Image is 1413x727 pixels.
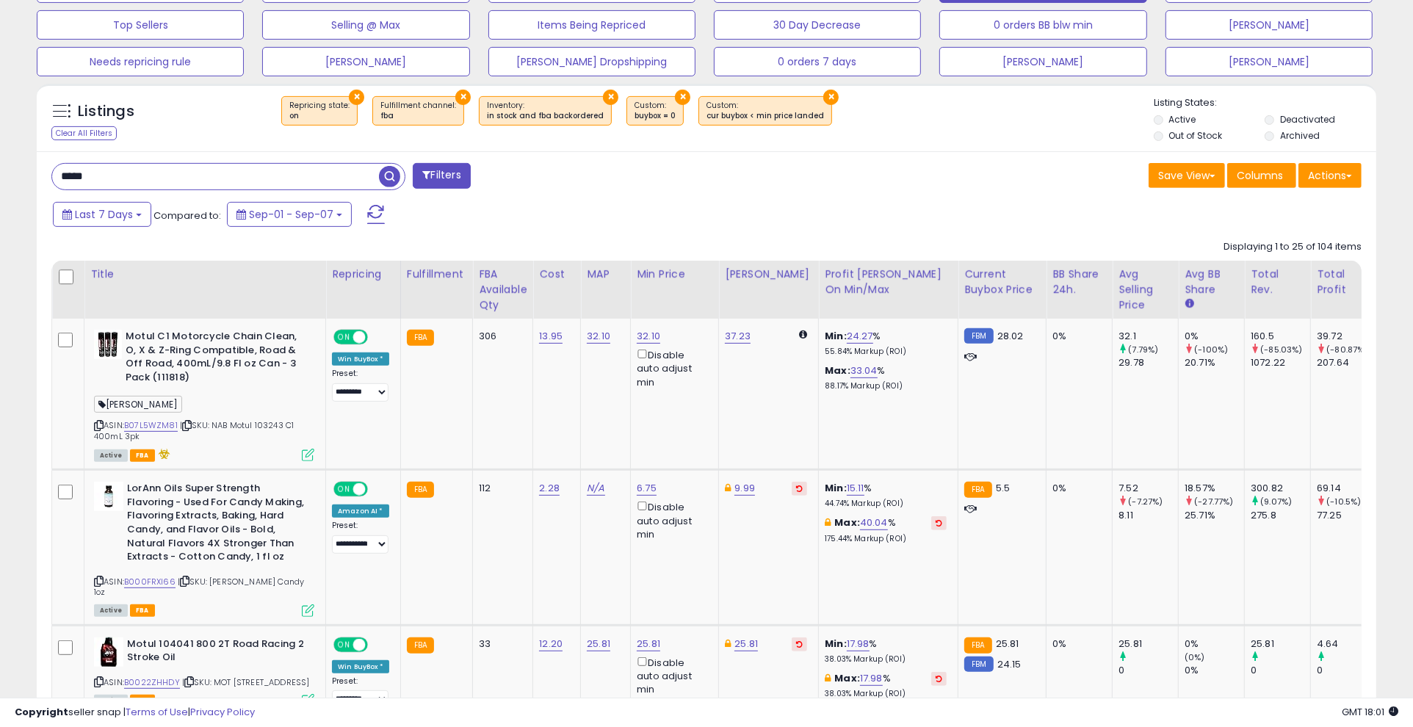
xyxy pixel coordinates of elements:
[964,482,991,498] small: FBA
[94,604,128,617] span: All listings currently available for purchase on Amazon
[1317,509,1376,522] div: 77.25
[637,654,707,697] div: Disable auto adjust min
[714,10,921,40] button: 30 Day Decrease
[1185,267,1238,297] div: Avg BB Share
[825,482,947,509] div: %
[332,521,389,554] div: Preset:
[725,267,812,282] div: [PERSON_NAME]
[1326,344,1367,355] small: (-80.87%)
[1119,637,1178,651] div: 25.81
[1128,344,1158,355] small: (7.79%)
[1185,509,1244,522] div: 25.71%
[94,637,314,706] div: ASIN:
[37,47,244,76] button: Needs repricing rule
[997,657,1022,671] span: 24.15
[1119,509,1178,522] div: 8.11
[1251,330,1310,343] div: 160.5
[1298,163,1362,188] button: Actions
[94,637,123,667] img: 41hQ0xbjPTL._SL40_.jpg
[1185,297,1193,311] small: Avg BB Share.
[1224,240,1362,254] div: Displaying 1 to 25 of 104 items
[190,705,255,719] a: Privacy Policy
[53,202,151,227] button: Last 7 Days
[714,47,921,76] button: 0 orders 7 days
[349,90,364,105] button: ×
[1185,482,1244,495] div: 18.57%
[706,111,824,121] div: cur buybox < min price landed
[996,481,1010,495] span: 5.5
[1154,96,1376,110] p: Listing States:
[124,419,178,432] a: B07L5WZM81
[635,111,676,121] div: buybox = 0
[366,638,389,651] span: OFF
[1052,267,1106,297] div: BB Share 24h.
[860,516,888,530] a: 40.04
[479,330,521,343] div: 306
[1251,267,1304,297] div: Total Rev.
[488,47,695,76] button: [PERSON_NAME] Dropshipping
[734,481,755,496] a: 9.99
[126,705,188,719] a: Terms of Use
[407,267,466,282] div: Fulfillment
[825,499,947,509] p: 44.74% Markup (ROI)
[366,331,389,344] span: OFF
[94,419,294,441] span: | SKU: NAB Motul 103243 C1 400mL 3pk
[1168,129,1222,142] label: Out of Stock
[834,516,860,529] b: Max:
[1166,47,1373,76] button: [PERSON_NAME]
[1194,496,1233,507] small: (-27.77%)
[1317,330,1376,343] div: 39.72
[94,330,314,460] div: ASIN:
[1185,651,1205,663] small: (0%)
[15,705,68,719] strong: Copyright
[637,481,657,496] a: 6.75
[380,111,456,121] div: fba
[1251,356,1310,369] div: 1072.22
[262,10,469,40] button: Selling @ Max
[825,363,850,377] b: Max:
[90,267,319,282] div: Title
[587,267,624,282] div: MAP
[939,47,1146,76] button: [PERSON_NAME]
[94,482,314,615] div: ASIN:
[637,329,660,344] a: 32.10
[249,207,333,222] span: Sep-01 - Sep-07
[1251,482,1310,495] div: 300.82
[155,449,170,459] i: hazardous material
[825,654,947,665] p: 38.03% Markup (ROI)
[332,267,394,282] div: Repricing
[1119,267,1172,313] div: Avg Selling Price
[539,481,560,496] a: 2.28
[1185,664,1244,677] div: 0%
[825,672,947,699] div: %
[1280,113,1335,126] label: Deactivated
[637,267,712,282] div: Min Price
[15,706,255,720] div: seller snap | |
[130,604,155,617] span: FBA
[1052,637,1101,651] div: 0%
[825,637,847,651] b: Min:
[996,637,1019,651] span: 25.81
[124,576,176,588] a: B000FRXI66
[487,111,604,121] div: in stock and fba backordered
[825,481,847,495] b: Min:
[587,329,610,344] a: 32.10
[860,671,883,686] a: 17.98
[488,10,695,40] button: Items Being Repriced
[1119,482,1178,495] div: 7.52
[939,10,1146,40] button: 0 orders BB blw min
[1251,509,1310,522] div: 275.8
[964,657,993,672] small: FBM
[182,676,310,688] span: | SKU: MOT [STREET_ADDRESS]
[332,352,389,366] div: Win BuyBox *
[94,576,304,598] span: | SKU: [PERSON_NAME] Candy 1oz
[1052,482,1101,495] div: 0%
[94,449,128,462] span: All listings currently available for purchase on Amazon
[1227,163,1296,188] button: Columns
[1317,356,1376,369] div: 207.64
[1185,637,1244,651] div: 0%
[94,396,182,413] span: [PERSON_NAME]
[1260,496,1292,507] small: (9.07%)
[1194,344,1228,355] small: (-100%)
[407,482,434,498] small: FBA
